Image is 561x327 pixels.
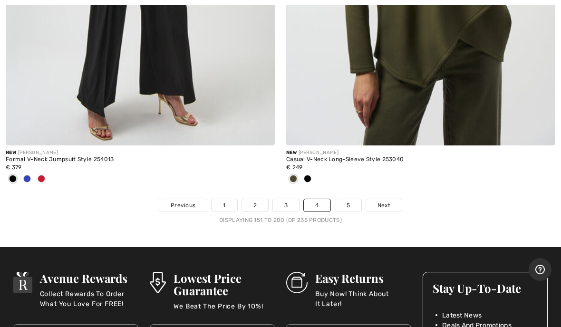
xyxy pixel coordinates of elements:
img: Lowest Price Guarantee [150,272,166,293]
iframe: Opens a widget where you can find more information [529,258,551,282]
p: Collect Rewards To Order What You Love For FREE! [40,289,138,308]
span: € 379 [6,164,22,171]
h3: Stay Up-To-Date [433,282,538,294]
h3: Easy Returns [315,272,411,284]
span: Next [377,201,390,210]
a: 2 [242,199,268,212]
span: € 249 [286,164,303,171]
a: 1 [212,199,237,212]
div: Black [6,172,20,187]
a: Next [366,199,402,212]
span: Previous [171,201,195,210]
div: Khaki [286,172,300,187]
div: Black [300,172,315,187]
h3: Lowest Price Guarantee [174,272,275,297]
span: Latest News [442,310,482,320]
img: Avenue Rewards [13,272,32,293]
div: Formal V-Neck Jumpsuit Style 254013 [6,156,275,163]
span: New [286,150,297,155]
div: Royal Sapphire 163 [20,172,34,187]
a: 3 [273,199,299,212]
div: [PERSON_NAME] [286,149,555,156]
h3: Avenue Rewards [40,272,138,284]
p: We Beat The Price By 10%! [174,301,275,320]
a: 4 [304,199,330,212]
span: New [6,150,16,155]
a: 5 [335,199,361,212]
img: Easy Returns [286,272,308,293]
a: Previous [159,199,207,212]
p: Buy Now! Think About It Later! [315,289,411,308]
div: [PERSON_NAME] [6,149,275,156]
div: Casual V-Neck Long-Sleeve Style 253040 [286,156,555,163]
div: Deep cherry [34,172,48,187]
